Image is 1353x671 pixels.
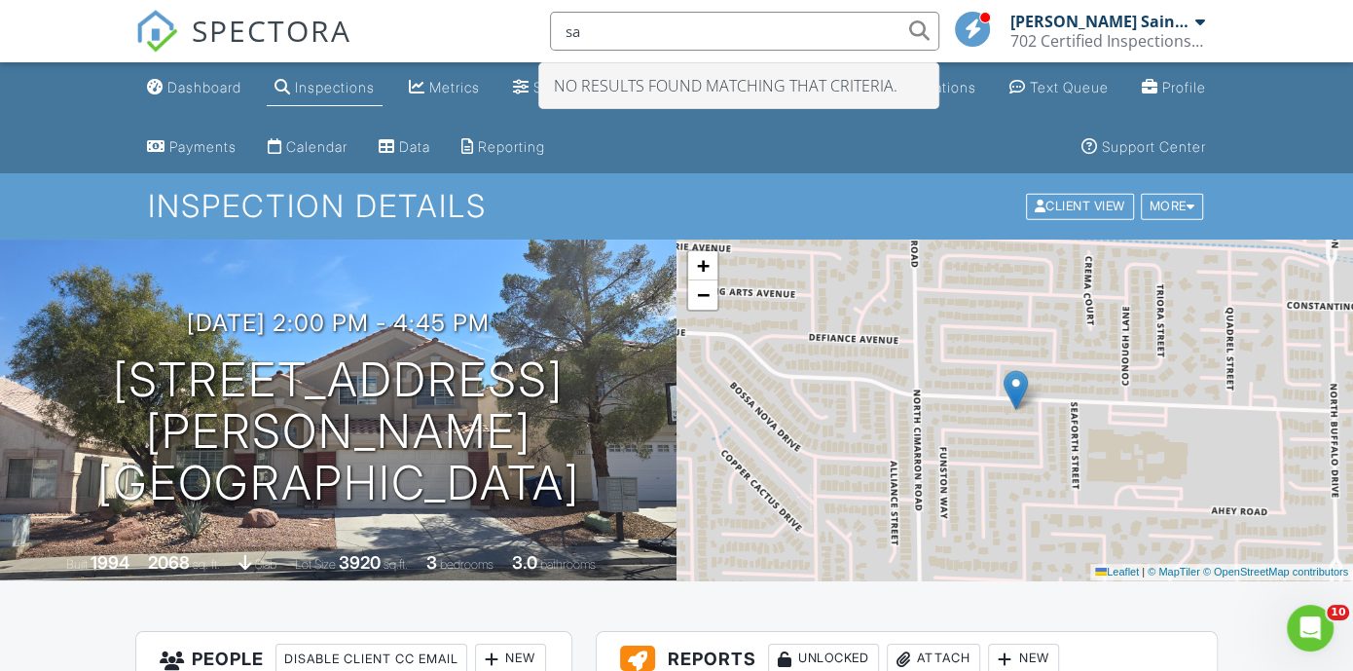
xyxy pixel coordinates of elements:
[1134,70,1214,106] a: Company Profile
[169,138,237,155] div: Payments
[1074,130,1214,166] a: Support Center
[255,557,276,572] span: slab
[66,557,88,572] span: Built
[384,557,408,572] span: sq.ft.
[1026,194,1134,220] div: Client View
[91,552,129,573] div: 1994
[187,310,490,336] h3: [DATE] 2:00 pm - 4:45 pm
[1010,12,1190,31] div: [PERSON_NAME] Saint [PERSON_NAME]
[1024,198,1139,212] a: Client View
[440,557,494,572] span: bedrooms
[1327,605,1349,620] span: 10
[512,552,537,573] div: 3.0
[1102,138,1206,155] div: Support Center
[267,70,383,106] a: Inspections
[454,130,553,166] a: Reporting
[478,138,545,155] div: Reporting
[295,79,375,95] div: Inspections
[539,63,938,108] div: No results found matching that criteria.
[426,552,437,573] div: 3
[688,280,717,310] a: Zoom out
[1002,70,1116,106] a: Text Queue
[1162,79,1206,95] div: Profile
[371,130,438,166] a: Data
[139,130,244,166] a: Payments
[697,253,710,278] span: +
[1030,79,1109,95] div: Text Queue
[31,354,645,508] h1: [STREET_ADDRESS][PERSON_NAME] [GEOGRAPHIC_DATA]
[399,138,430,155] div: Data
[429,79,480,95] div: Metrics
[550,12,939,51] input: Search everything...
[286,138,347,155] div: Calendar
[540,557,596,572] span: bathrooms
[1141,194,1204,220] div: More
[295,557,336,572] span: Lot Size
[260,130,355,166] a: Calendar
[135,10,178,53] img: The Best Home Inspection Software - Spectora
[1095,566,1139,578] a: Leaflet
[1148,566,1200,578] a: © MapTiler
[192,10,351,51] span: SPECTORA
[533,79,590,95] div: Settings
[1142,566,1145,578] span: |
[1004,370,1028,410] img: Marker
[139,70,249,106] a: Dashboard
[135,26,351,67] a: SPECTORA
[688,251,717,280] a: Zoom in
[1287,605,1334,652] iframe: Intercom live chat
[697,282,710,307] span: −
[167,79,241,95] div: Dashboard
[148,189,1205,223] h1: Inspection Details
[339,552,381,573] div: 3920
[148,552,190,573] div: 2068
[1010,31,1205,51] div: 702 Certified Inspections LLC.
[505,70,598,106] a: Settings
[1203,566,1348,578] a: © OpenStreetMap contributors
[193,557,220,572] span: sq. ft.
[401,70,488,106] a: Metrics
